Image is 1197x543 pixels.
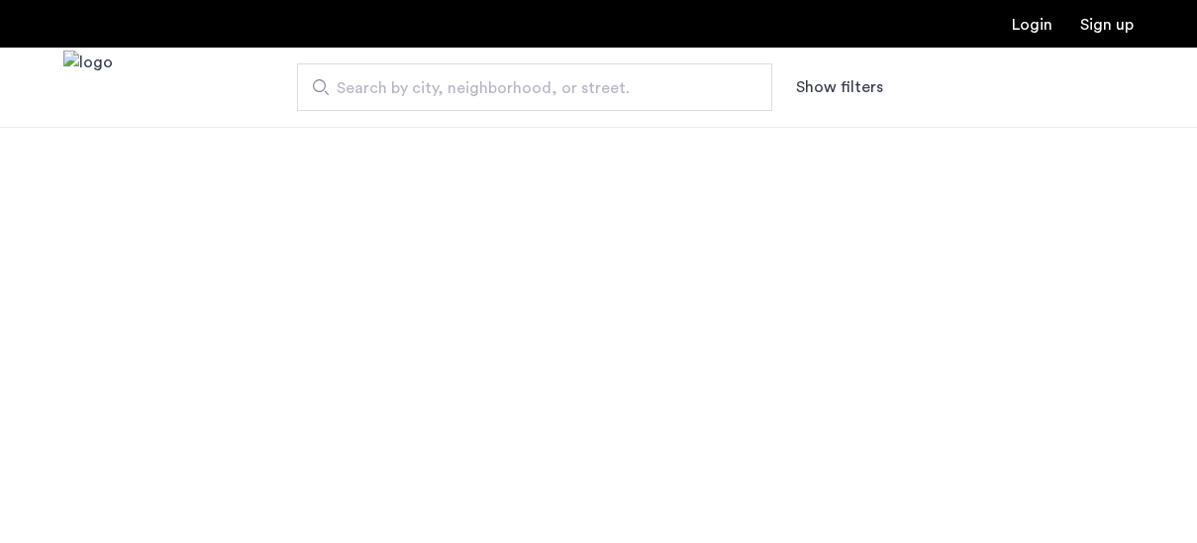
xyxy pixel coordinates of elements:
img: logo [63,51,113,125]
a: Registration [1080,17,1134,33]
a: Cazamio Logo [63,51,113,125]
button: Show or hide filters [796,75,883,99]
span: Search by city, neighborhood, or street. [337,76,717,100]
a: Login [1012,17,1052,33]
input: Apartment Search [297,63,772,111]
